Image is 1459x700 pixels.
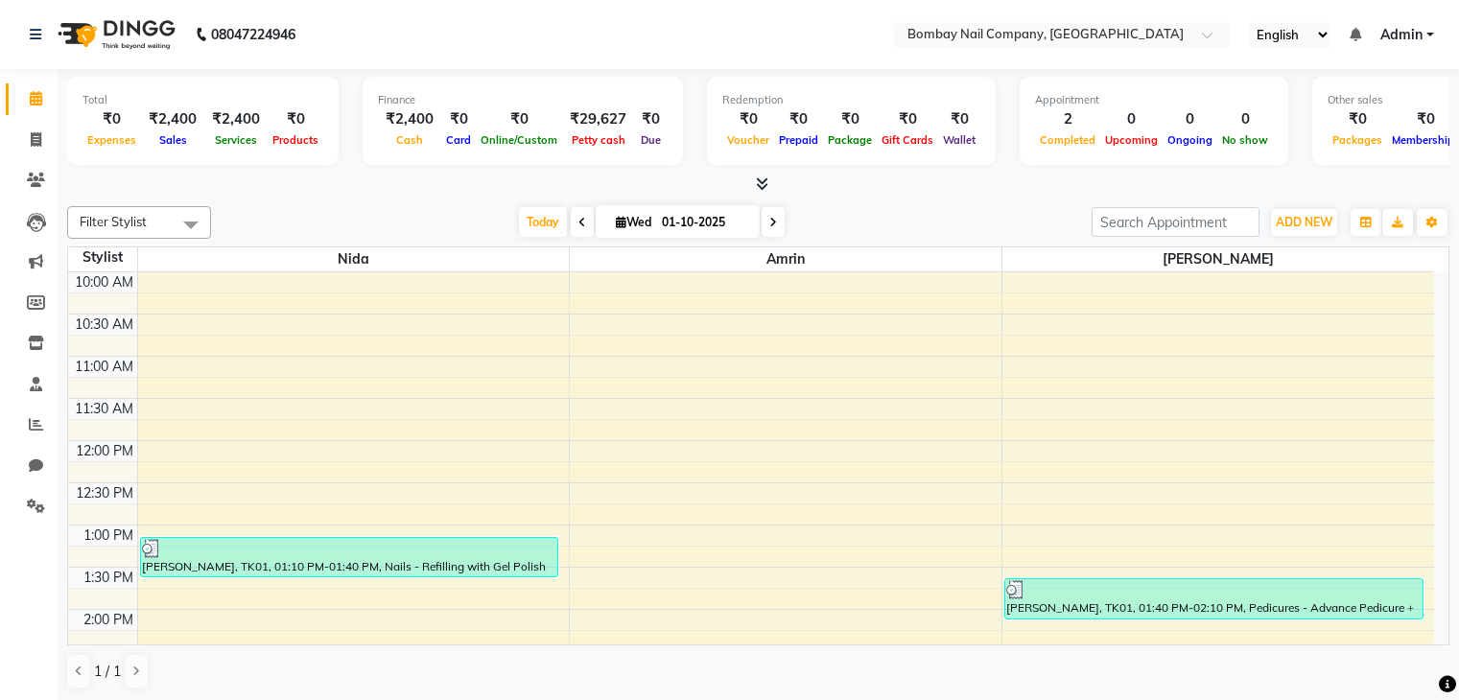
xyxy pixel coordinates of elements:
[476,133,562,147] span: Online/Custom
[519,207,567,237] span: Today
[204,108,268,130] div: ₹2,400
[72,441,137,461] div: 12:00 PM
[378,92,668,108] div: Finance
[636,133,666,147] span: Due
[71,357,137,377] div: 11:00 AM
[823,133,877,147] span: Package
[94,662,121,682] span: 1 / 1
[82,133,141,147] span: Expenses
[1163,133,1217,147] span: Ongoing
[1035,108,1100,130] div: 2
[49,8,180,61] img: logo
[1100,133,1163,147] span: Upcoming
[722,133,774,147] span: Voucher
[1005,579,1423,618] div: [PERSON_NAME], TK01, 01:40 PM-02:10 PM, Pedicures - Advance Pedicure + Nail Polish
[82,108,141,130] div: ₹0
[141,108,204,130] div: ₹2,400
[823,108,877,130] div: ₹0
[1380,25,1423,45] span: Admin
[378,108,441,130] div: ₹2,400
[722,92,980,108] div: Redemption
[938,108,980,130] div: ₹0
[570,247,1001,271] span: Amrin
[562,108,634,130] div: ₹29,627
[938,133,980,147] span: Wallet
[1271,209,1337,236] button: ADD NEW
[722,108,774,130] div: ₹0
[71,272,137,292] div: 10:00 AM
[68,247,137,268] div: Stylist
[634,108,668,130] div: ₹0
[210,133,262,147] span: Services
[441,133,476,147] span: Card
[1002,247,1434,271] span: [PERSON_NAME]
[1276,215,1332,229] span: ADD NEW
[80,214,147,229] span: Filter Stylist
[441,108,476,130] div: ₹0
[774,133,823,147] span: Prepaid
[1328,108,1387,130] div: ₹0
[656,208,752,237] input: 2025-10-01
[567,133,630,147] span: Petty cash
[71,399,137,419] div: 11:30 AM
[154,133,192,147] span: Sales
[774,108,823,130] div: ₹0
[1217,133,1273,147] span: No show
[80,568,137,588] div: 1:30 PM
[211,8,295,61] b: 08047224946
[268,108,323,130] div: ₹0
[80,610,137,630] div: 2:00 PM
[1217,108,1273,130] div: 0
[877,133,938,147] span: Gift Cards
[138,247,570,271] span: Nida
[82,92,323,108] div: Total
[1092,207,1259,237] input: Search Appointment
[1163,108,1217,130] div: 0
[877,108,938,130] div: ₹0
[476,108,562,130] div: ₹0
[71,315,137,335] div: 10:30 AM
[1035,92,1273,108] div: Appointment
[1100,108,1163,130] div: 0
[268,133,323,147] span: Products
[1328,133,1387,147] span: Packages
[80,525,137,546] div: 1:00 PM
[72,483,137,503] div: 12:30 PM
[1035,133,1100,147] span: Completed
[391,133,428,147] span: Cash
[141,538,557,576] div: [PERSON_NAME], TK01, 01:10 PM-01:40 PM, Nails - Refilling with Gel Polish
[611,215,656,229] span: Wed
